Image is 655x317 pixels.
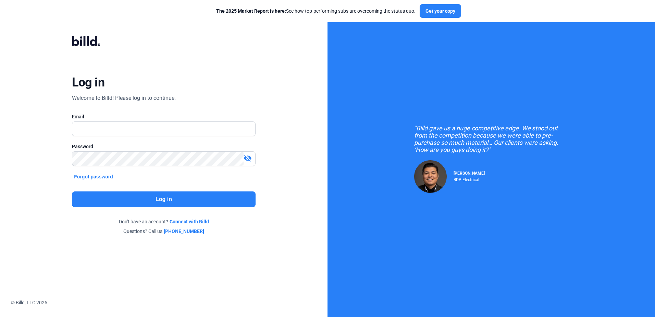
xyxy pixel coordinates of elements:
div: Log in [72,75,104,90]
a: Connect with Billd [170,218,209,225]
mat-icon: visibility_off [244,154,252,162]
div: Password [72,143,255,150]
div: "Billd gave us a huge competitive edge. We stood out from the competition because we were able to... [414,125,568,153]
button: Forgot password [72,173,115,180]
span: The 2025 Market Report is here: [216,8,286,14]
button: Get your copy [420,4,461,18]
div: Questions? Call us [72,228,255,235]
a: [PHONE_NUMBER] [164,228,204,235]
div: Welcome to Billd! Please log in to continue. [72,94,176,102]
span: [PERSON_NAME] [454,171,485,176]
img: Raul Pacheco [414,160,447,193]
div: Don't have an account? [72,218,255,225]
button: Log in [72,191,255,207]
div: See how top-performing subs are overcoming the status quo. [216,8,416,14]
div: Email [72,113,255,120]
div: RDP Electrical [454,176,485,182]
